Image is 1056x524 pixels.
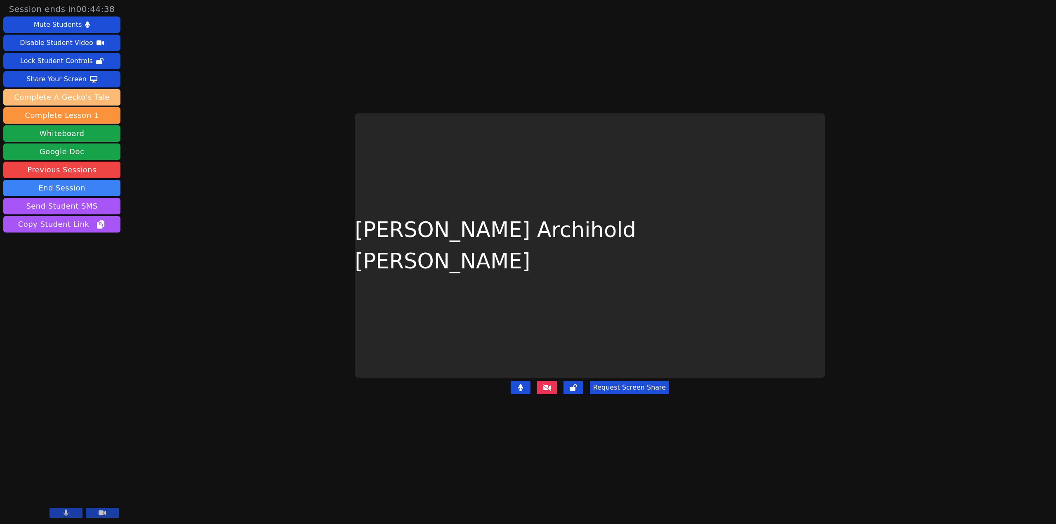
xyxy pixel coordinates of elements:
a: Google Doc [3,143,120,160]
div: Lock Student Controls [20,54,93,68]
div: Mute Students [34,18,82,31]
button: Disable Student Video [3,35,120,51]
time: 00:44:38 [76,4,115,14]
button: Mute Students [3,16,120,33]
button: Send Student SMS [3,198,120,214]
div: Disable Student Video [20,36,93,49]
span: Session ends in [9,3,115,15]
span: Copy Student Link [18,219,106,230]
div: [PERSON_NAME] Archihold [PERSON_NAME] [355,113,825,378]
button: Copy Student Link [3,216,120,233]
a: Previous Sessions [3,162,120,178]
button: End Session [3,180,120,196]
button: Whiteboard [3,125,120,142]
button: Share Your Screen [3,71,120,87]
button: Request Screen Share [590,381,669,394]
button: Complete A Gecko's Tale [3,89,120,106]
button: Complete Lesson 1 [3,107,120,124]
div: Share Your Screen [26,73,87,86]
button: Lock Student Controls [3,53,120,69]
